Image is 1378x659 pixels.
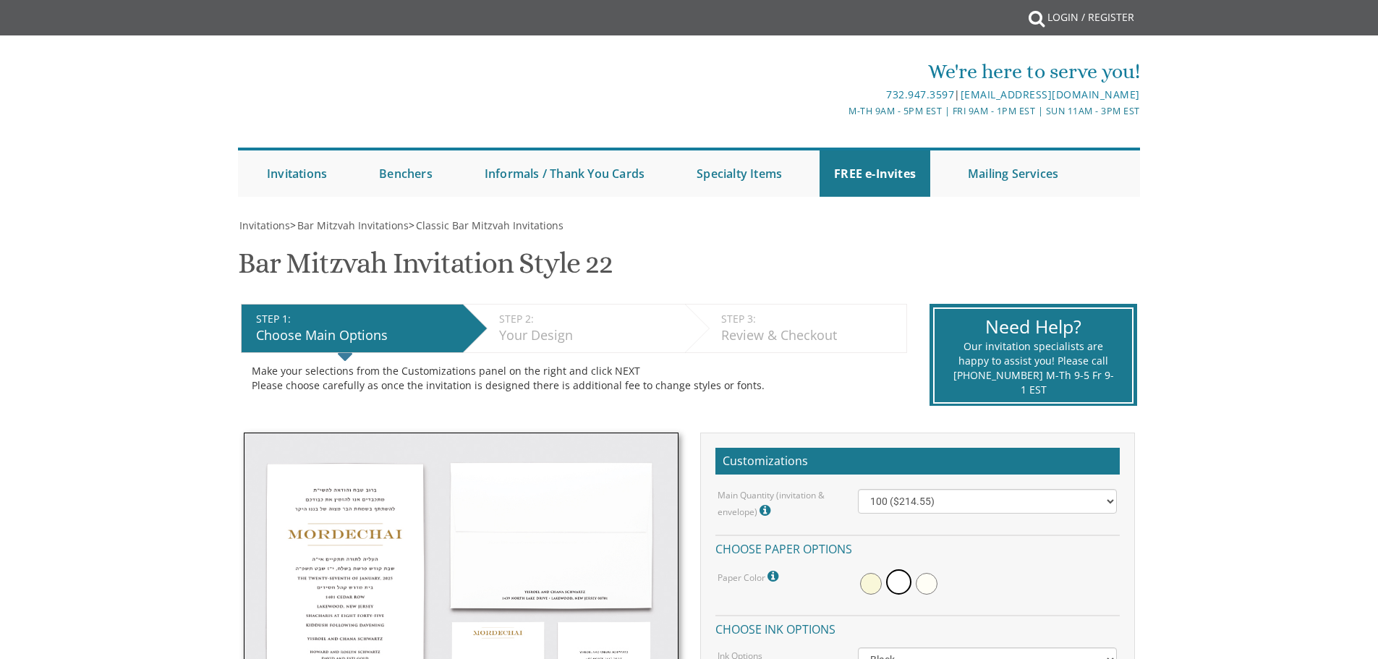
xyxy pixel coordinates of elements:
[718,567,782,586] label: Paper Color
[290,218,409,232] span: >
[256,312,456,326] div: STEP 1:
[409,218,563,232] span: >
[715,448,1120,475] h2: Customizations
[238,218,290,232] a: Invitations
[820,150,930,197] a: FREE e-Invites
[540,103,1140,119] div: M-Th 9am - 5pm EST | Fri 9am - 1pm EST | Sun 11am - 3pm EST
[238,247,613,290] h1: Bar Mitzvah Invitation Style 22
[721,312,899,326] div: STEP 3:
[297,218,409,232] span: Bar Mitzvah Invitations
[715,535,1120,560] h4: Choose paper options
[365,150,447,197] a: Benchers
[953,150,1073,197] a: Mailing Services
[499,326,678,345] div: Your Design
[886,88,954,101] a: 732.947.3597
[721,326,899,345] div: Review & Checkout
[961,88,1140,101] a: [EMAIL_ADDRESS][DOMAIN_NAME]
[239,218,290,232] span: Invitations
[252,150,341,197] a: Invitations
[414,218,563,232] a: Classic Bar Mitzvah Invitations
[256,326,456,345] div: Choose Main Options
[540,57,1140,86] div: We're here to serve you!
[540,86,1140,103] div: |
[296,218,409,232] a: Bar Mitzvah Invitations
[718,489,836,520] label: Main Quantity (invitation & envelope)
[252,364,896,393] div: Make your selections from the Customizations panel on the right and click NEXT Please choose care...
[470,150,659,197] a: Informals / Thank You Cards
[953,339,1114,397] div: Our invitation specialists are happy to assist you! Please call [PHONE_NUMBER] M-Th 9-5 Fr 9-1 EST
[953,314,1114,340] div: Need Help?
[715,615,1120,640] h4: Choose ink options
[682,150,796,197] a: Specialty Items
[416,218,563,232] span: Classic Bar Mitzvah Invitations
[499,312,678,326] div: STEP 2:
